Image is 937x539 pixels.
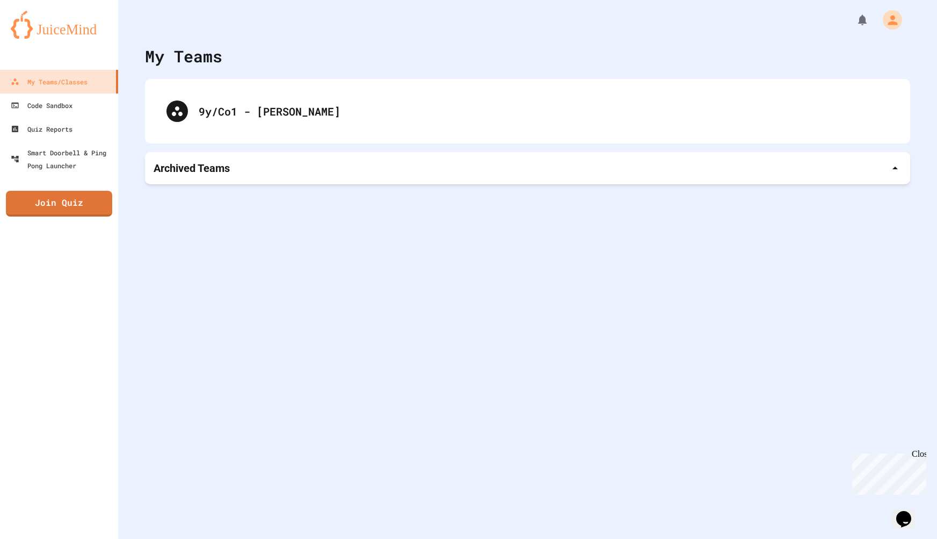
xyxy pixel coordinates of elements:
iframe: chat widget [892,496,926,528]
img: logo-orange.svg [11,11,107,39]
div: My Teams/Classes [11,75,88,88]
div: Smart Doorbell & Ping Pong Launcher [11,146,114,172]
div: 9y/Co1 - [PERSON_NAME] [199,103,889,119]
iframe: chat widget [848,449,926,495]
div: My Teams [145,44,222,68]
div: 9y/Co1 - [PERSON_NAME] [156,90,899,133]
p: Archived Teams [154,161,230,176]
div: My Notifications [836,11,871,29]
a: Join Quiz [6,191,112,217]
div: Code Sandbox [11,99,72,112]
div: Quiz Reports [11,123,72,135]
div: My Account [871,8,905,32]
div: Chat with us now!Close [4,4,74,68]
